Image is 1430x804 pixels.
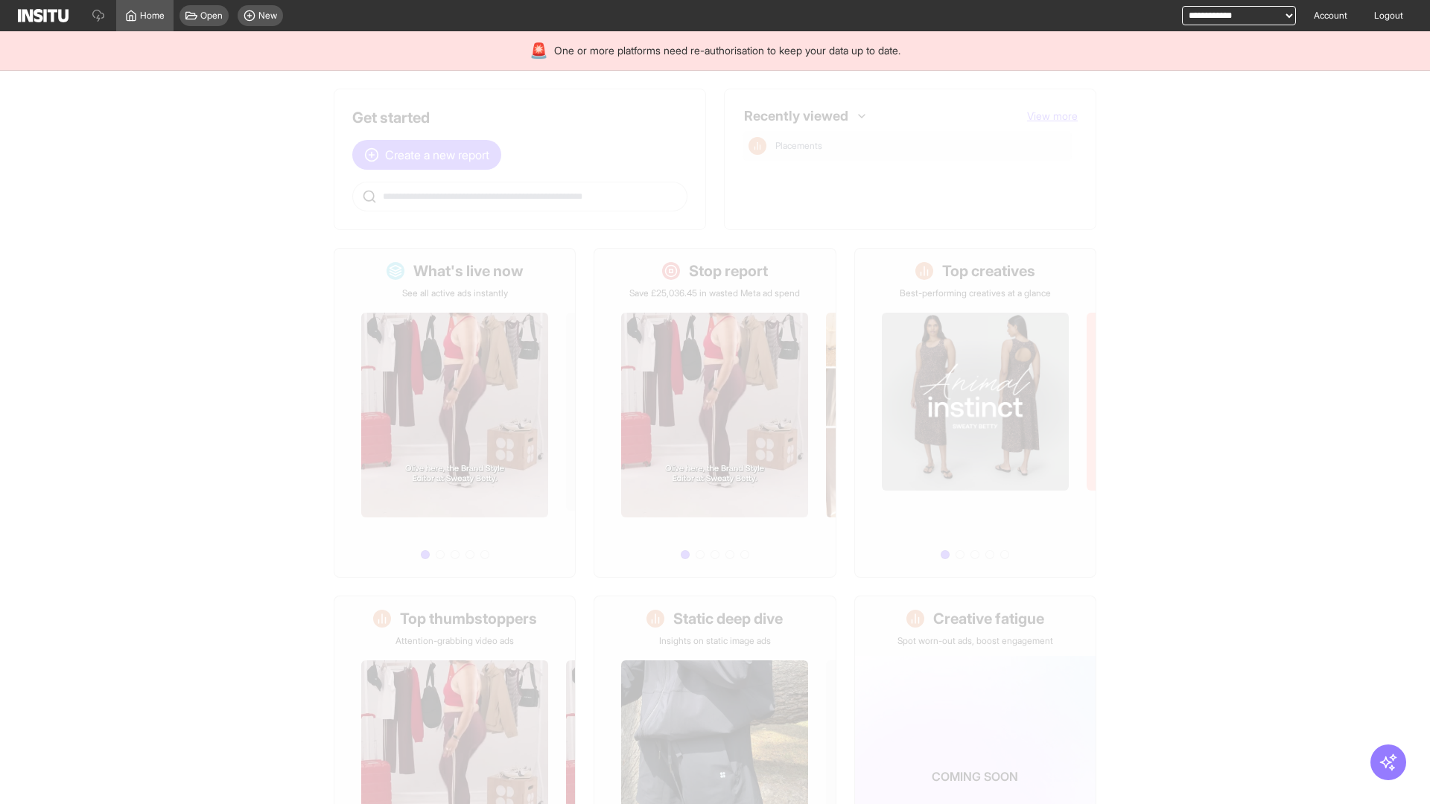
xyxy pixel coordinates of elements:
span: Home [140,10,165,22]
span: One or more platforms need re-authorisation to keep your data up to date. [554,43,900,58]
img: Logo [18,9,69,22]
span: New [258,10,277,22]
span: Open [200,10,223,22]
div: 🚨 [530,40,548,61]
